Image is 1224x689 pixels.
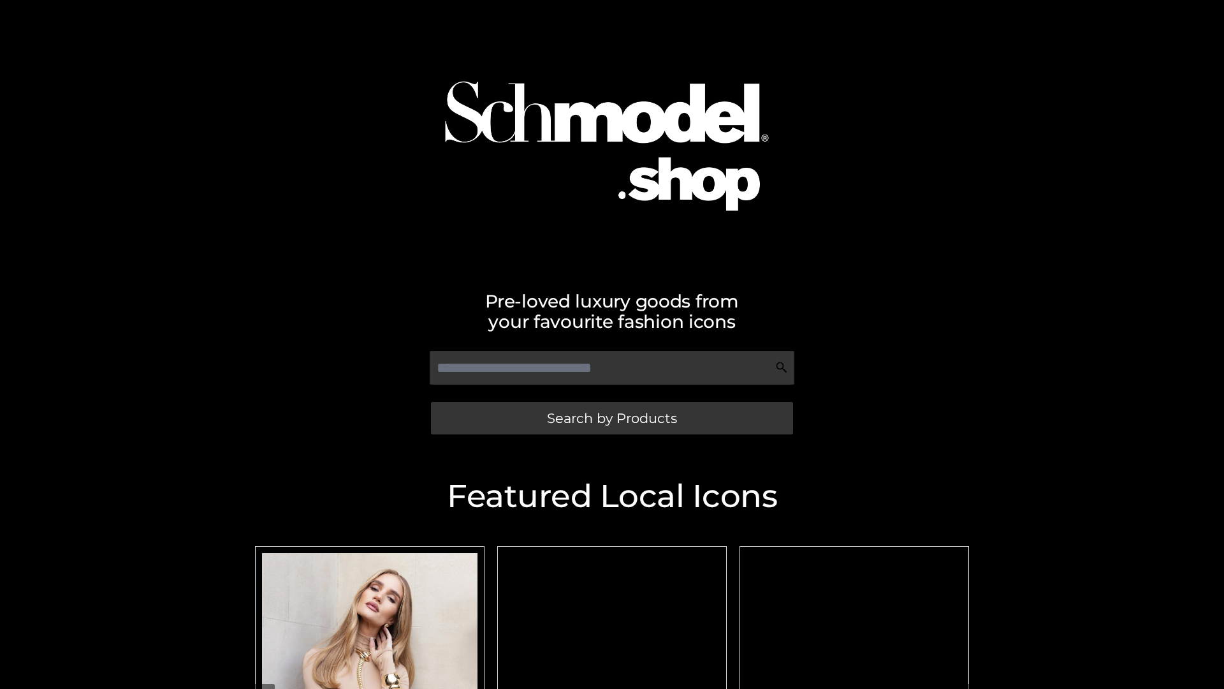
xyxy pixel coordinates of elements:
img: Search Icon [775,361,788,374]
h2: Featured Local Icons​ [249,480,975,512]
h2: Pre-loved luxury goods from your favourite fashion icons [249,291,975,332]
span: Search by Products [547,411,677,425]
a: Search by Products [431,402,793,434]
